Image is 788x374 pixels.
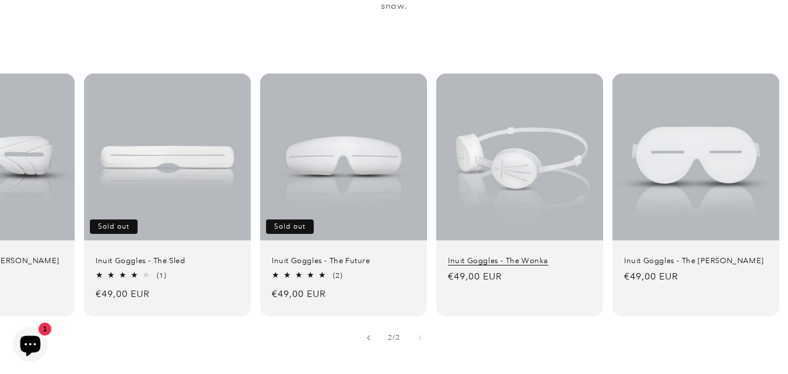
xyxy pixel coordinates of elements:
a: Inuit Goggles - The Wonka [448,256,591,266]
a: Inuit Goggles - The Sled [96,256,239,266]
button: Slide left [356,325,381,351]
span: / [393,331,395,343]
a: Inuit Goggles - The Future [272,256,415,266]
button: Slide right [407,325,433,351]
inbox-online-store-chat: Shopify online store chat [9,327,51,365]
a: Inuit Goggles - The [PERSON_NAME] [624,256,768,266]
span: 2 [395,331,400,343]
span: 2 [388,331,393,343]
